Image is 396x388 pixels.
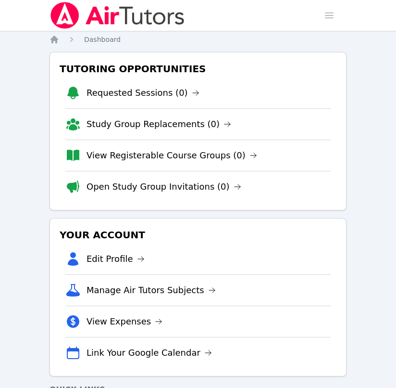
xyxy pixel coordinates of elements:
h3: Tutoring Opportunities [58,60,338,78]
a: Study Group Replacements (0) [87,117,231,131]
a: View Expenses [87,315,162,328]
a: Edit Profile [87,252,145,266]
span: Dashboard [84,36,121,43]
a: Manage Air Tutors Subjects [87,284,216,297]
a: Dashboard [84,35,121,44]
nav: Breadcrumb [49,35,346,44]
a: Link Your Google Calendar [87,346,212,360]
h3: Your Account [58,226,338,244]
a: Requested Sessions (0) [87,86,199,100]
a: Open Study Group Invitations (0) [87,180,241,194]
a: View Registerable Course Groups (0) [87,149,257,162]
img: Air Tutors [49,2,186,29]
